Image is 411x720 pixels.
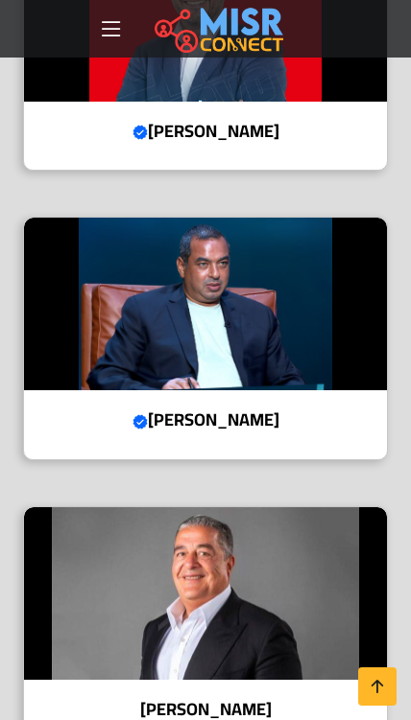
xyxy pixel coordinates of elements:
a: محمد إسماعيل منصور [PERSON_NAME] [12,217,399,460]
img: main.misr_connect [155,5,283,53]
svg: Verified account [133,414,148,430]
svg: Verified account [133,125,148,140]
img: محمد إسماعيل منصور [24,218,387,390]
img: ياسين منصور [24,507,387,680]
h4: [PERSON_NAME] [38,121,373,142]
h4: [PERSON_NAME] [38,699,373,720]
h4: [PERSON_NAME] [38,409,373,430]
